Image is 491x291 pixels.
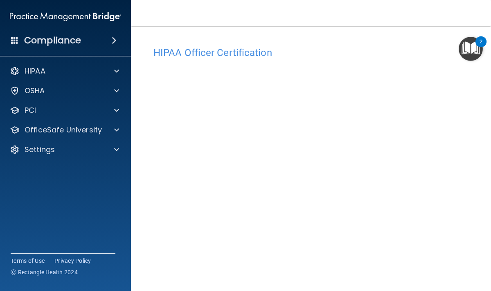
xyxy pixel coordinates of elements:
[25,125,102,135] p: OfficeSafe University
[10,86,119,96] a: OSHA
[25,66,45,76] p: HIPAA
[25,86,45,96] p: OSHA
[10,145,119,154] a: Settings
[11,268,78,276] span: Ⓒ Rectangle Health 2024
[459,37,483,61] button: Open Resource Center, 2 new notifications
[480,42,482,52] div: 2
[10,125,119,135] a: OfficeSafe University
[10,105,119,115] a: PCI
[10,66,119,76] a: HIPAA
[153,47,468,58] h4: HIPAA Officer Certification
[450,246,481,277] iframe: Drift Widget Chat Controller
[10,9,121,25] img: PMB logo
[54,257,91,265] a: Privacy Policy
[11,257,45,265] a: Terms of Use
[24,35,81,46] h4: Compliance
[25,145,55,154] p: Settings
[25,105,36,115] p: PCI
